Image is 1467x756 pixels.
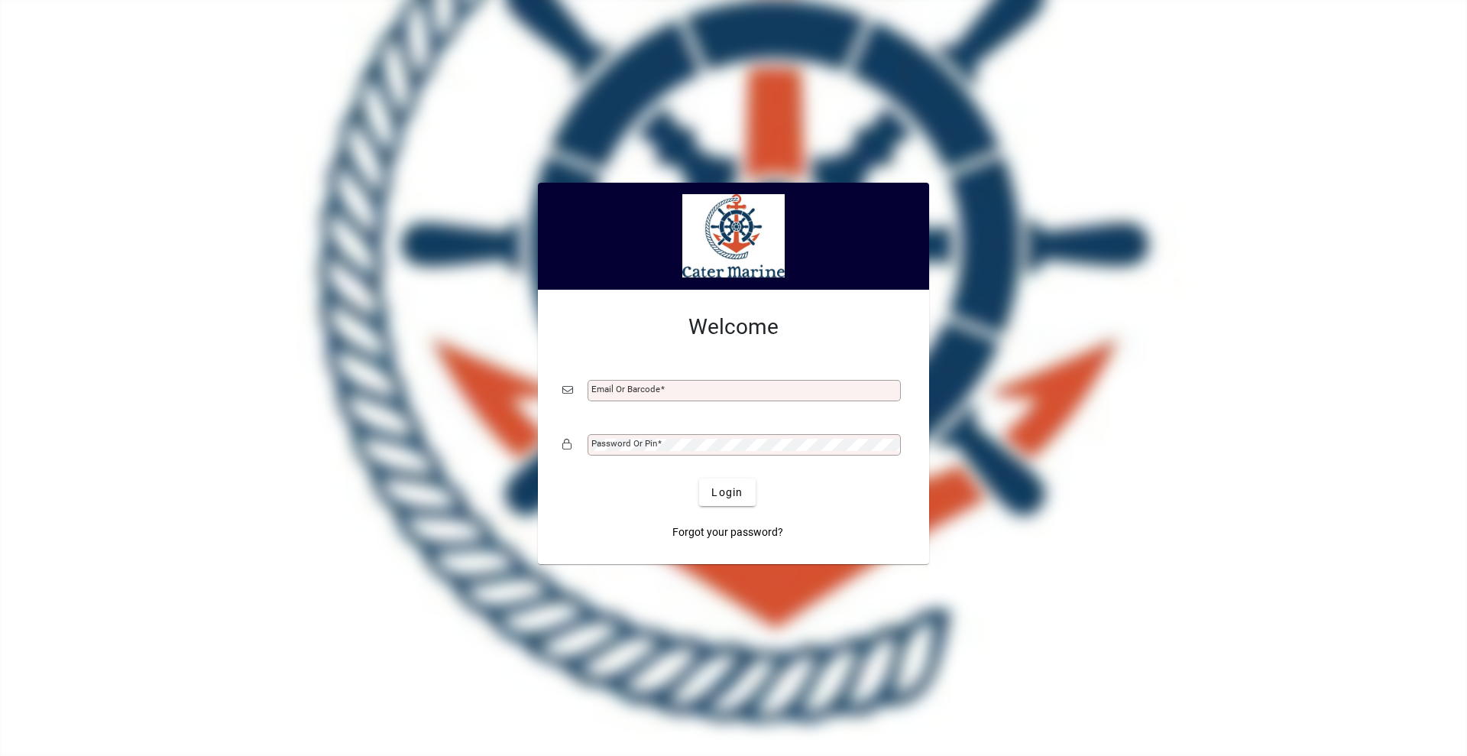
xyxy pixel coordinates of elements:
[711,485,743,501] span: Login
[591,384,660,394] mat-label: Email or Barcode
[699,479,755,506] button: Login
[562,314,905,340] h2: Welcome
[591,438,657,449] mat-label: Password or Pin
[672,524,783,540] span: Forgot your password?
[666,518,789,546] a: Forgot your password?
